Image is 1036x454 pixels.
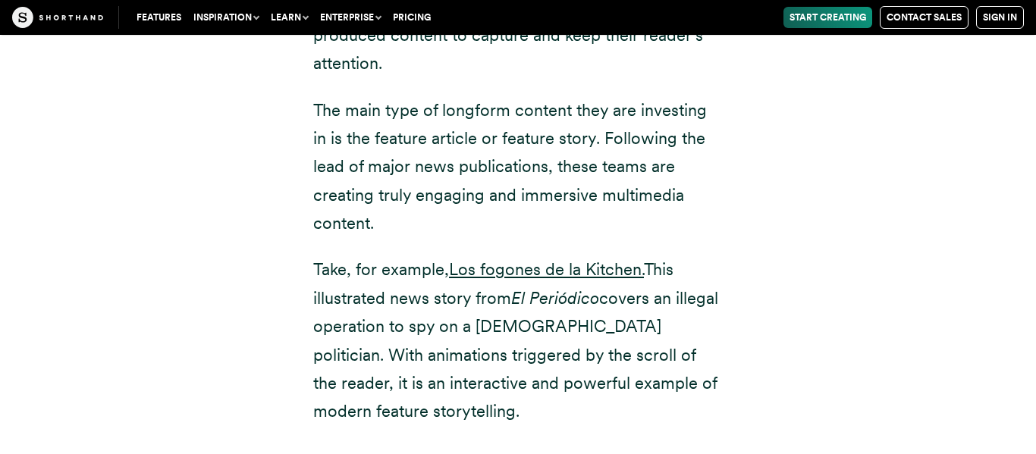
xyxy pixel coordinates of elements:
p: The main type of longform content they are investing in is the feature article or feature story. ... [313,96,723,238]
a: Contact Sales [880,6,969,29]
button: Learn [265,7,314,28]
p: Take, for example, This illustrated news story from covers an illegal operation to spy on a [DEMO... [313,255,723,425]
em: El Periódico [511,288,599,308]
a: Sign in [976,6,1024,29]
a: Pricing [387,7,437,28]
a: . [642,259,644,279]
a: Los fogones de la Kitchen [449,259,642,279]
a: Start Creating [783,7,872,28]
button: Enterprise [314,7,387,28]
button: Inspiration [187,7,265,28]
a: Features [130,7,187,28]
img: The Craft [12,7,103,28]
